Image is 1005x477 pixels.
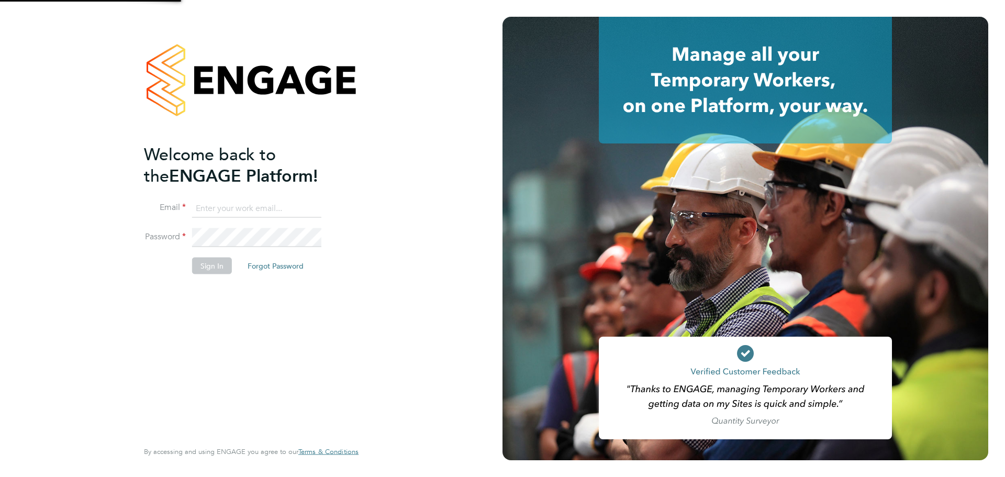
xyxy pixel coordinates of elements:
button: Sign In [192,258,232,274]
h2: ENGAGE Platform! [144,143,348,186]
label: Email [144,202,186,213]
label: Password [144,231,186,242]
span: Terms & Conditions [298,447,359,456]
input: Enter your work email... [192,199,321,218]
a: Terms & Conditions [298,448,359,456]
button: Forgot Password [239,258,312,274]
span: By accessing and using ENGAGE you agree to our [144,447,359,456]
span: Welcome back to the [144,144,276,186]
